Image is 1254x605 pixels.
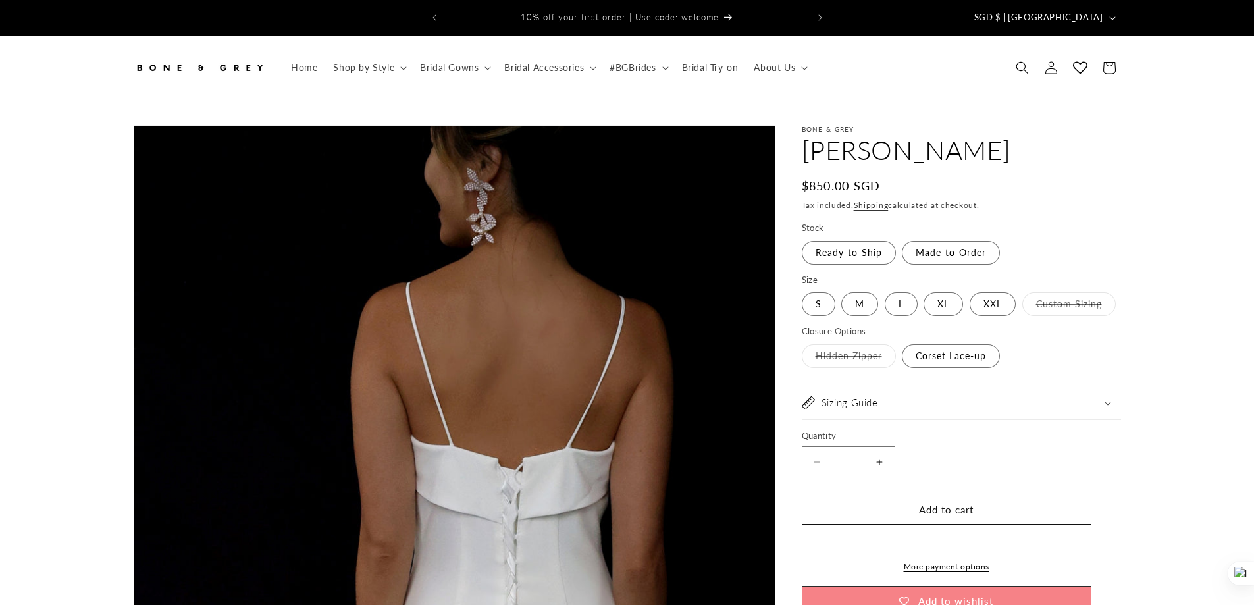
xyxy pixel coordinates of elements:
[841,292,878,316] label: M
[333,62,394,74] span: Shop by Style
[966,5,1121,30] button: SGD $ | [GEOGRAPHIC_DATA]
[283,54,325,82] a: Home
[802,494,1091,525] button: Add to cart
[974,11,1103,24] span: SGD $ | [GEOGRAPHIC_DATA]
[924,292,963,316] label: XL
[885,292,918,316] label: L
[802,325,868,338] legend: Closure Options
[822,396,878,409] h2: Sizing Guide
[682,62,739,74] span: Bridal Try-on
[602,54,673,82] summary: #BGBrides
[1008,53,1037,82] summary: Search
[496,54,602,82] summary: Bridal Accessories
[802,241,896,265] label: Ready-to-Ship
[802,386,1121,419] summary: Sizing Guide
[802,125,1121,133] p: Bone & Grey
[420,62,479,74] span: Bridal Gowns
[802,274,820,287] legend: Size
[134,53,265,82] img: Bone and Grey Bridal
[291,62,317,74] span: Home
[802,199,1121,212] div: Tax included. calculated at checkout.
[325,54,412,82] summary: Shop by Style
[746,54,813,82] summary: About Us
[802,222,825,235] legend: Stock
[802,344,896,368] label: Hidden Zipper
[806,5,835,30] button: Next announcement
[412,54,496,82] summary: Bridal Gowns
[674,54,746,82] a: Bridal Try-on
[802,430,1091,443] label: Quantity
[420,5,449,30] button: Previous announcement
[128,49,270,88] a: Bone and Grey Bridal
[754,62,795,74] span: About Us
[902,241,1000,265] label: Made-to-Order
[504,62,584,74] span: Bridal Accessories
[854,200,889,210] a: Shipping
[802,561,1091,573] a: More payment options
[1022,292,1116,316] label: Custom Sizing
[902,344,1000,368] label: Corset Lace-up
[802,133,1121,167] h1: [PERSON_NAME]
[521,12,719,22] span: 10% off your first order | Use code: welcome
[802,177,881,195] span: $850.00 SGD
[610,62,656,74] span: #BGBrides
[802,292,835,316] label: S
[970,292,1016,316] label: XXL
